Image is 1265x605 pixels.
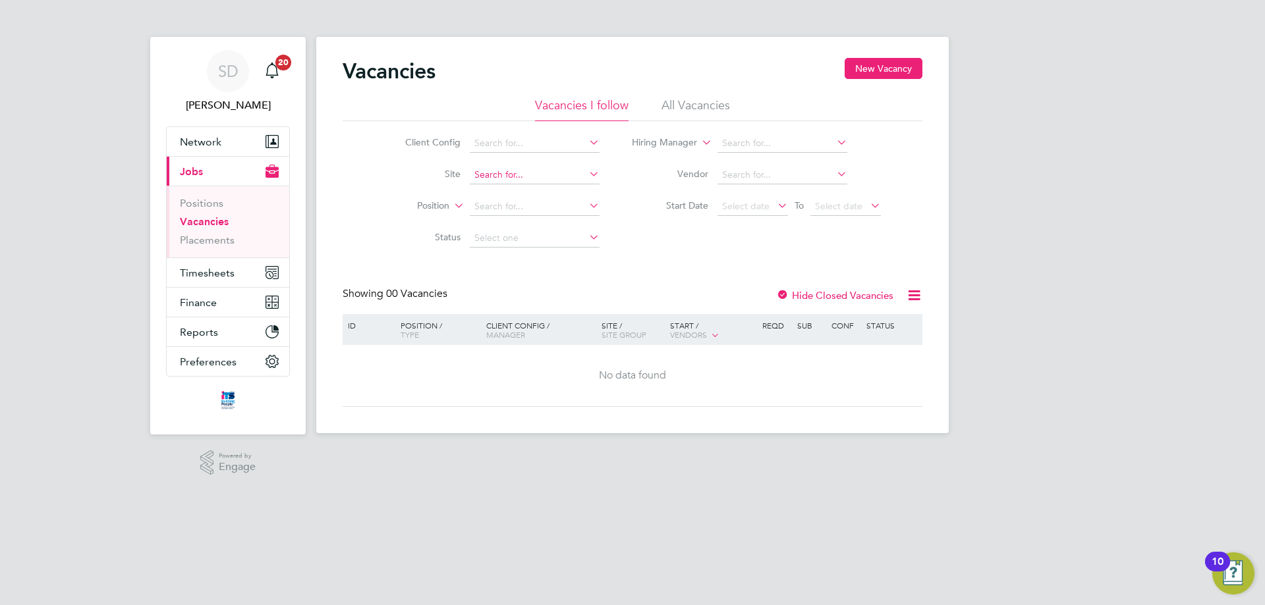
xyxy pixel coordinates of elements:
[1212,562,1223,579] div: 10
[717,166,847,184] input: Search for...
[470,229,600,248] input: Select one
[791,197,808,214] span: To
[219,390,237,411] img: itsconstruction-logo-retina.png
[759,314,793,336] div: Reqd
[602,329,646,340] span: Site Group
[180,296,217,309] span: Finance
[166,97,290,113] span: Stuart Douglas
[863,314,920,336] div: Status
[385,231,461,243] label: Status
[828,314,862,336] div: Conf
[717,134,847,153] input: Search for...
[167,186,289,257] div: Jobs
[670,329,707,340] span: Vendors
[815,200,862,212] span: Select date
[385,136,461,148] label: Client Config
[391,314,483,346] div: Position /
[167,258,289,287] button: Timesheets
[275,55,291,70] span: 20
[632,199,708,211] label: Start Date
[180,355,237,368] span: Preferences
[166,390,290,411] a: Go to home page
[386,287,447,300] span: 00 Vacancies
[259,50,285,92] a: 20
[470,197,600,216] input: Search for...
[845,58,922,79] button: New Vacancy
[180,136,221,148] span: Network
[470,134,600,153] input: Search for...
[661,97,730,121] li: All Vacancies
[180,326,218,338] span: Reports
[483,314,598,346] div: Client Config /
[722,200,770,212] span: Select date
[345,314,391,336] div: ID
[470,166,600,184] input: Search for...
[180,267,235,279] span: Timesheets
[343,287,450,301] div: Showing
[345,369,920,382] div: No data found
[667,314,759,347] div: Start /
[776,289,893,302] label: Hide Closed Vacancies
[167,317,289,346] button: Reports
[343,58,436,84] h2: Vacancies
[180,215,229,228] a: Vacancies
[150,37,306,434] nav: Main navigation
[598,314,667,346] div: Site /
[166,50,290,113] a: SD[PERSON_NAME]
[180,234,235,246] a: Placements
[180,197,223,209] a: Positions
[385,168,461,180] label: Site
[401,329,419,340] span: Type
[218,63,239,80] span: SD
[219,461,256,473] span: Engage
[535,97,629,121] li: Vacancies I follow
[180,165,203,178] span: Jobs
[632,168,708,180] label: Vendor
[200,450,256,475] a: Powered byEngage
[167,288,289,317] button: Finance
[167,157,289,186] button: Jobs
[794,314,828,336] div: Sub
[374,199,449,213] label: Position
[486,329,525,340] span: Manager
[219,450,256,461] span: Powered by
[1212,552,1254,594] button: Open Resource Center, 10 new notifications
[621,136,697,149] label: Hiring Manager
[167,127,289,156] button: Network
[167,347,289,376] button: Preferences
